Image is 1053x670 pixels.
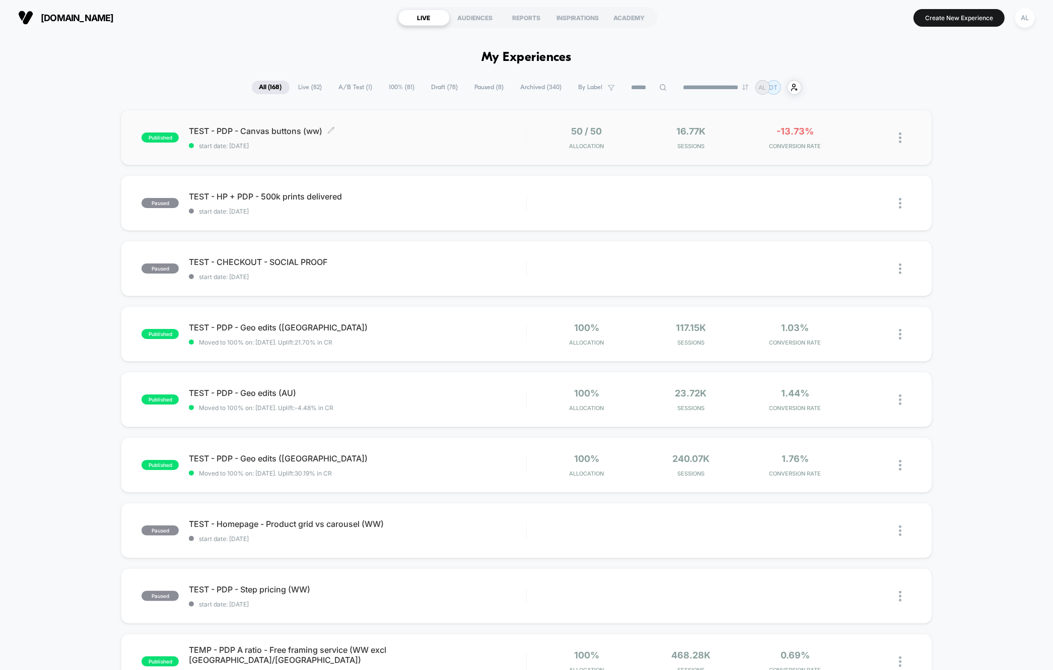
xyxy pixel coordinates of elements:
span: Allocation [569,143,604,150]
span: -13.73% [777,126,814,137]
span: TEST - CHECKOUT - SOCIAL PROOF [189,257,526,267]
img: close [899,329,901,340]
span: TEMP - PDP A ratio - Free framing service (WW excl [GEOGRAPHIC_DATA]/[GEOGRAPHIC_DATA]) [189,645,526,665]
span: CONVERSION RATE [745,143,845,150]
span: 468.28k [671,650,711,660]
span: Moved to 100% on: [DATE] . Uplift: 21.70% in CR [199,339,332,346]
span: 16.77k [676,126,706,137]
span: TEST - PDP - Step pricing (WW) [189,584,526,594]
span: Draft ( 78 ) [424,81,466,94]
button: Create New Experience [914,9,1005,27]
p: DT [769,84,778,91]
span: Allocation [569,339,604,346]
span: Allocation [569,470,604,477]
span: published [142,656,179,666]
span: TEST - HP + PDP - 500k prints delivered [189,191,526,202]
span: start date: [DATE] [189,273,526,281]
span: published [142,460,179,470]
p: AL [759,84,766,91]
span: Sessions [641,405,740,412]
img: close [899,460,901,471]
span: 50 / 50 [571,126,602,137]
div: AL [1015,8,1035,28]
span: Allocation [569,405,604,412]
img: close [899,525,901,536]
span: paused [142,591,179,601]
span: All ( 168 ) [252,81,290,94]
span: CONVERSION RATE [745,470,845,477]
span: start date: [DATE] [189,535,526,543]
span: 23.72k [675,388,707,398]
button: [DOMAIN_NAME] [15,10,117,26]
span: 100% [574,650,599,660]
span: 0.69% [781,650,810,660]
span: A/B Test ( 1 ) [331,81,380,94]
div: ACADEMY [604,10,655,26]
span: 1.44% [781,388,809,398]
img: end [742,84,748,90]
img: close [899,656,901,667]
div: AUDIENCES [450,10,501,26]
span: Archived ( 340 ) [513,81,570,94]
span: TEST - PDP - Geo edits (AU) [189,388,526,398]
div: INSPIRATIONS [552,10,604,26]
span: 100% [574,453,599,464]
span: 100% [574,322,599,333]
span: Sessions [641,470,740,477]
span: CONVERSION RATE [745,339,845,346]
span: Live ( 82 ) [291,81,330,94]
img: close [899,591,901,601]
button: AL [1012,8,1038,28]
span: published [142,329,179,339]
span: TEST - PDP - Canvas buttons (ww) [189,126,526,136]
span: paused [142,525,179,535]
span: paused [142,263,179,274]
span: TEST - PDP - Geo edits ([GEOGRAPHIC_DATA]) [189,453,526,463]
div: LIVE [398,10,450,26]
img: close [899,132,901,143]
img: close [899,394,901,405]
h1: My Experiences [481,50,572,65]
span: TEST - PDP - Geo edits ([GEOGRAPHIC_DATA]) [189,322,526,332]
span: published [142,132,179,143]
span: 117.15k [676,322,706,333]
span: Sessions [641,339,740,346]
span: Sessions [641,143,740,150]
span: start date: [DATE] [189,142,526,150]
span: TEST - Homepage - Product grid vs carousel (WW) [189,519,526,529]
span: [DOMAIN_NAME] [41,13,114,23]
img: close [899,198,901,209]
span: 100% ( 81 ) [382,81,423,94]
span: start date: [DATE] [189,208,526,215]
span: Paused ( 8 ) [467,81,512,94]
div: REPORTS [501,10,552,26]
span: Moved to 100% on: [DATE] . Uplift: -4.48% in CR [199,404,333,412]
img: Visually logo [18,10,33,25]
span: paused [142,198,179,208]
span: 1.03% [781,322,809,333]
img: close [899,263,901,274]
span: Moved to 100% on: [DATE] . Uplift: 30.19% in CR [199,470,332,477]
span: 1.76% [782,453,809,464]
span: published [142,394,179,405]
span: 100% [574,388,599,398]
span: 240.07k [672,453,710,464]
span: start date: [DATE] [189,600,526,608]
span: By Label [579,84,603,91]
span: CONVERSION RATE [745,405,845,412]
